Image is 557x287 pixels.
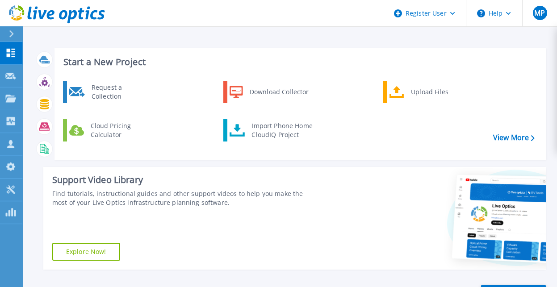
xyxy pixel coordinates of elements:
a: Upload Files [383,81,475,103]
a: Cloud Pricing Calculator [63,119,155,141]
div: Support Video Library [52,174,313,186]
div: Upload Files [406,83,473,101]
div: Import Phone Home CloudIQ Project [247,121,317,139]
a: Explore Now! [52,243,120,261]
a: Download Collector [223,81,315,103]
a: View More [493,133,535,142]
span: MP [534,9,545,17]
div: Find tutorials, instructional guides and other support videos to help you make the most of your L... [52,189,313,207]
div: Cloud Pricing Calculator [86,121,152,139]
a: Request a Collection [63,81,155,103]
div: Request a Collection [87,83,152,101]
h3: Start a New Project [63,57,534,67]
div: Download Collector [245,83,313,101]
